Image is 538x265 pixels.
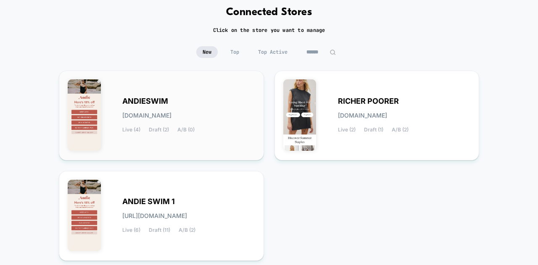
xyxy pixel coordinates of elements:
span: Draft (1) [364,127,383,133]
span: Live (2) [338,127,356,133]
h1: Connected Stores [226,6,312,18]
img: ANDIESWIM [68,79,101,151]
img: RICHER_POORER [283,79,316,151]
span: RICHER POORER [338,98,399,104]
span: Draft (2) [149,127,169,133]
span: A/B (2) [179,227,195,233]
span: Top [224,46,245,58]
span: Live (4) [122,127,140,133]
span: [DOMAIN_NAME] [338,113,387,118]
span: ANDIE SWIM 1 [122,199,175,205]
img: ANDIE_SWIM_1 [68,180,101,251]
span: Top Active [252,46,294,58]
span: A/B (2) [392,127,409,133]
span: A/B (0) [177,127,195,133]
span: ANDIESWIM [122,98,168,104]
span: Draft (11) [149,227,170,233]
span: [URL][DOMAIN_NAME] [122,213,187,219]
span: [DOMAIN_NAME] [122,113,171,118]
img: edit [330,49,336,55]
span: New [196,46,218,58]
h2: Click on the store you want to manage [213,27,325,34]
span: Live (6) [122,227,140,233]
